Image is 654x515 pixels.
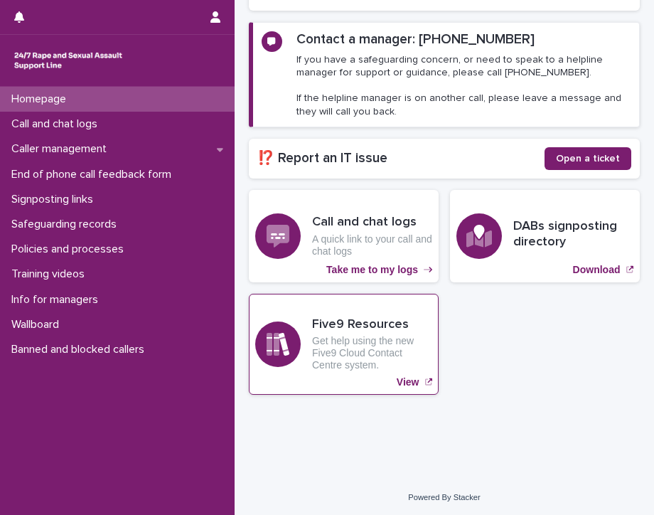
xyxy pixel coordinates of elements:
[408,493,480,501] a: Powered By Stacker
[312,233,432,257] p: A quick link to your call and chat logs
[556,154,620,164] span: Open a ticket
[6,142,118,156] p: Caller management
[450,190,640,282] a: Download
[6,117,109,131] p: Call and chat logs
[6,343,156,356] p: Banned and blocked callers
[6,92,77,106] p: Homepage
[296,53,631,118] p: If you have a safeguarding concern, or need to speak to a helpline manager for support or guidanc...
[257,150,545,166] h2: ⁉️ Report an IT issue
[11,46,125,75] img: rhQMoQhaT3yELyF149Cw
[249,190,439,282] a: Take me to my logs
[312,215,432,230] h3: Call and chat logs
[326,264,418,276] p: Take me to my logs
[6,168,183,181] p: End of phone call feedback form
[6,218,128,231] p: Safeguarding records
[312,317,432,333] h3: Five9 Resources
[6,193,104,206] p: Signposting links
[6,243,135,256] p: Policies and processes
[6,318,70,331] p: Wallboard
[249,294,439,395] a: View
[573,264,621,276] p: Download
[6,267,96,281] p: Training videos
[397,376,419,388] p: View
[545,147,631,170] a: Open a ticket
[296,31,535,48] h2: Contact a manager: [PHONE_NUMBER]
[513,219,633,250] h3: DABs signposting directory
[312,335,432,371] p: Get help using the new Five9 Cloud Contact Centre system.
[6,293,109,307] p: Info for managers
